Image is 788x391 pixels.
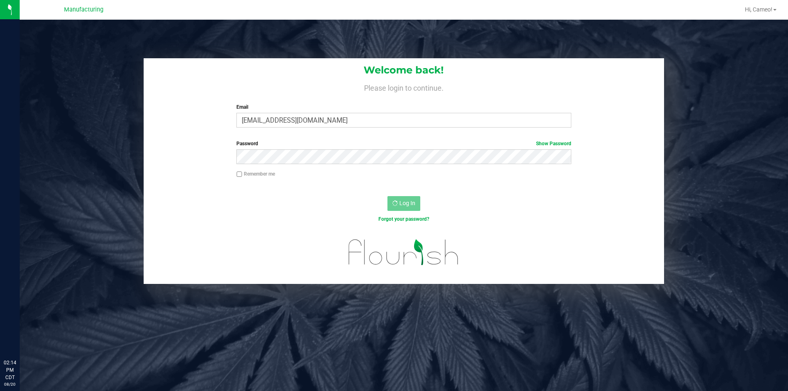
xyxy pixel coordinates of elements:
span: Password [236,141,258,146]
h4: Please login to continue. [144,82,664,92]
a: Show Password [536,141,571,146]
h1: Welcome back! [144,65,664,75]
label: Email [236,103,571,111]
p: 02:14 PM CDT [4,359,16,381]
p: 08/20 [4,381,16,387]
span: Log In [399,200,415,206]
img: flourish_logo.svg [339,231,469,273]
input: Remember me [236,171,242,177]
span: Manufacturing [64,6,103,13]
label: Remember me [236,170,275,178]
span: Hi, Cameo! [745,6,772,13]
button: Log In [387,196,420,211]
a: Forgot your password? [378,216,429,222]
